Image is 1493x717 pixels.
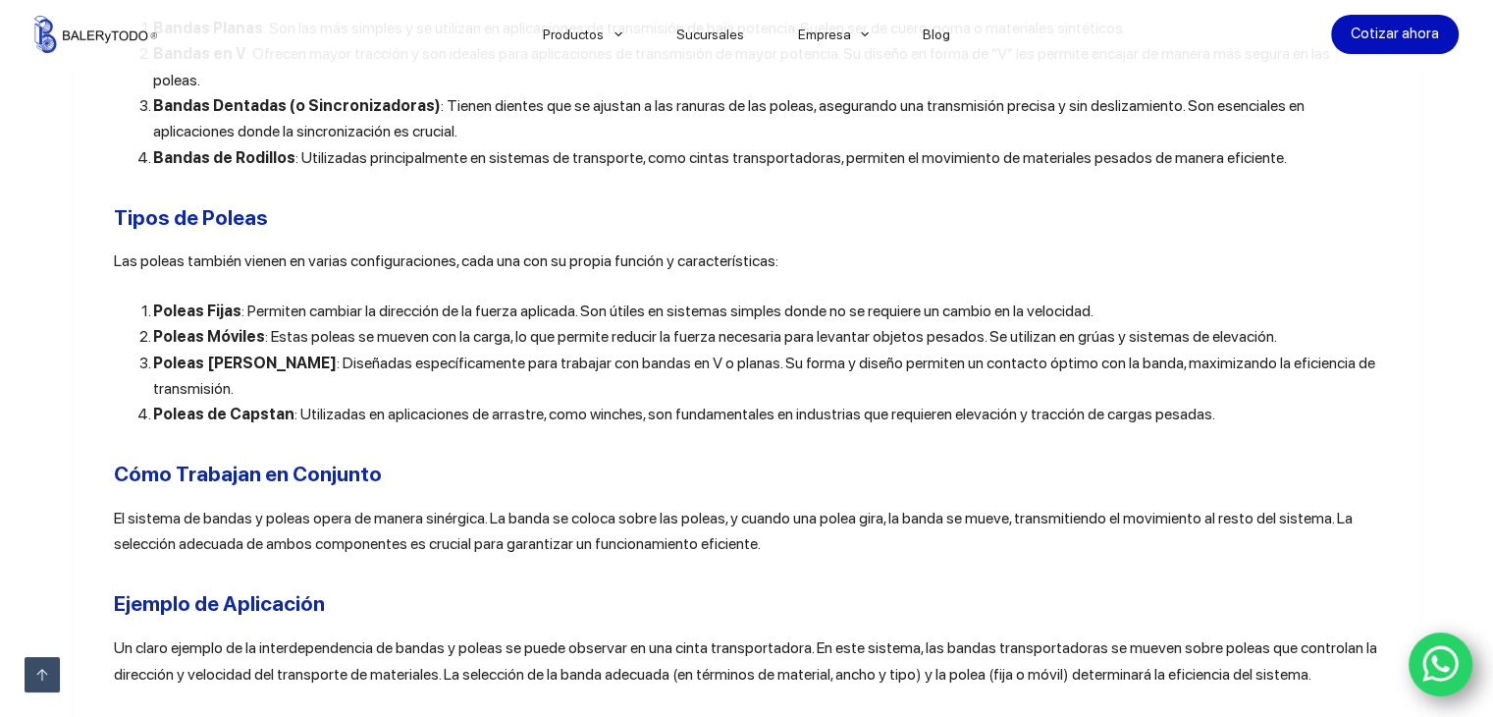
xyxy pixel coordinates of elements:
span: Las poleas también vienen en varias configuraciones, cada una con su propia función y característ... [114,251,778,270]
span: Un claro ejemplo de la interdependencia de bandas y poleas se puede observar en una cinta transpo... [114,638,1377,683]
b: Bandas Dentadas (o Sincronizadoras) [153,96,441,115]
span: : Utilizadas en aplicaciones de arrastre, como winches, son fundamentales en industrias que requi... [294,405,1215,423]
img: Balerytodo [34,16,157,53]
span: : Utilizadas principalmente en sistemas de transporte, como cintas transportadoras, permiten el m... [295,148,1287,167]
b: Cómo Trabajan en Conjunto [114,462,382,486]
b: Tipos de Poleas [114,205,268,230]
b: Poleas [PERSON_NAME] [153,354,337,372]
span: : Estas poleas se mueven con la carga, lo que permite reducir la fuerza necesaria para levantar o... [265,327,1277,346]
b: Poleas Fijas [153,302,241,320]
span: : Permiten cambiar la dirección de la fuerza aplicada. Son útiles en sistemas simples donde no se... [241,302,1093,320]
span: : Tienen dientes que se ajustan a las ranuras de las poleas, asegurando una transmisión precisa y... [153,96,1305,140]
a: Cotizar ahora [1331,15,1459,54]
a: WhatsApp [1409,633,1473,697]
span: : Ofrecen mayor tracción y son ideales para aplicaciones de transmisión de mayor potencia. Su dis... [153,44,1330,88]
b: Poleas Móviles [153,327,265,346]
b: Poleas de Capstan [153,405,294,423]
span: : Diseñadas específicamente para trabajar con bandas en V o planas. Su forma y diseño permiten un... [153,354,1375,398]
a: Ir arriba [25,657,60,692]
b: Bandas de Rodillos [153,148,295,167]
span: El sistema de bandas y poleas opera de manera sinérgica. La banda se coloca sobre las poleas, y c... [114,509,1353,553]
b: Ejemplo de Aplicación [114,591,325,616]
